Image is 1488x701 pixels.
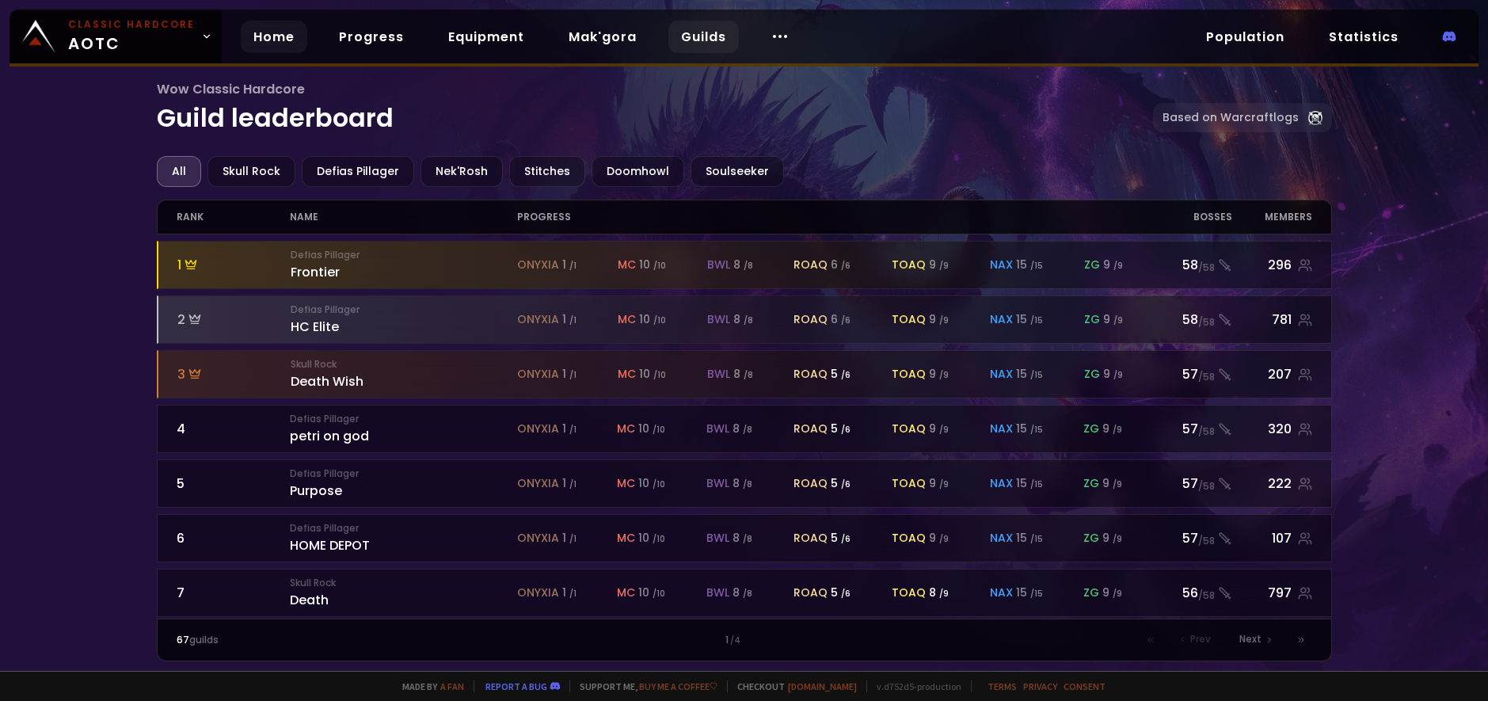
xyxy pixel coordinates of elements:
[177,310,291,330] div: 2
[157,350,1332,398] a: 3Skull RockDeath Wishonyxia 1 /1mc 10 /10bwl 8 /8roaq 5 /6toaq 9 /9nax 15 /15zg 9 /957/58207
[990,585,1013,601] span: nax
[1016,585,1043,601] div: 15
[157,569,1332,617] a: 7Skull RockDeathonyxia 1 /1mc 10 /10bwl 8 /8roaq 5 /6toaq 8 /9nax 15 /15zg 9 /956/58797
[1016,421,1043,437] div: 15
[892,475,926,492] span: toaq
[706,421,729,437] span: bwl
[68,17,195,32] small: Classic Hardcore
[990,366,1013,383] span: nax
[733,311,753,328] div: 8
[157,405,1332,453] a: 4Defias Pillagerpetri on godonyxia 1 /1mc 10 /10bwl 8 /8roaq 5 /6toaq 9 /9nax 15 /15zg 9 /957/58320
[1232,310,1311,330] div: 781
[1030,314,1043,326] small: / 15
[241,21,307,53] a: Home
[892,257,926,273] span: toaq
[788,680,857,692] a: [DOMAIN_NAME]
[10,10,222,63] a: Classic HardcoreAOTC
[990,311,1013,328] span: nax
[706,585,729,601] span: bwl
[556,21,649,53] a: Mak'gora
[653,588,665,600] small: / 10
[517,366,559,383] span: onyxia
[1023,680,1057,692] a: Privacy
[1232,583,1311,603] div: 797
[706,475,729,492] span: bwl
[841,260,851,272] small: / 6
[157,241,1332,289] a: 1Defias PillagerFrontieronyxia 1 /1mc 10 /10bwl 8 /8roaq 6 /6toaq 9 /9nax 15 /15zg 9 /958/58296
[177,200,290,234] div: rank
[569,424,577,436] small: / 1
[1142,255,1233,275] div: 58
[440,680,464,692] a: a fan
[1084,311,1100,328] span: zg
[68,17,195,55] span: AOTC
[177,583,290,603] div: 7
[1142,364,1233,384] div: 57
[929,421,949,437] div: 9
[1141,528,1232,548] div: 57
[1102,585,1122,601] div: 9
[291,248,518,262] small: Defias Pillager
[569,314,577,326] small: / 1
[517,530,559,547] span: onyxia
[569,680,717,692] span: Support me,
[177,633,461,647] div: guilds
[988,680,1017,692] a: Terms
[653,260,666,272] small: / 10
[841,478,851,490] small: / 6
[517,257,559,273] span: onyxia
[1232,200,1311,234] div: members
[1141,583,1232,603] div: 56
[1308,111,1322,125] img: Warcraftlog
[177,633,189,646] span: 67
[569,588,577,600] small: / 1
[743,478,752,490] small: / 8
[617,585,635,601] span: mc
[831,311,851,328] div: 6
[707,366,730,383] span: bwl
[638,530,665,547] div: 10
[744,314,753,326] small: / 8
[569,478,577,490] small: / 1
[707,311,730,328] span: bwl
[1113,314,1123,326] small: / 9
[1232,255,1311,275] div: 296
[1083,530,1099,547] span: zg
[892,311,926,328] span: toaq
[393,680,464,692] span: Made by
[1103,257,1123,273] div: 9
[617,530,635,547] span: mc
[290,200,517,234] div: name
[291,357,518,391] div: Death Wish
[1102,475,1122,492] div: 9
[733,366,753,383] div: 8
[460,633,1028,647] div: 1
[1198,370,1215,384] small: / 58
[290,521,517,535] small: Defias Pillager
[929,366,949,383] div: 9
[517,421,559,437] span: onyxia
[1030,478,1043,490] small: / 15
[743,533,752,545] small: / 8
[733,257,753,273] div: 8
[618,257,636,273] span: mc
[990,257,1013,273] span: nax
[618,366,636,383] span: mc
[1016,311,1043,328] div: 15
[841,533,851,545] small: / 6
[562,311,577,328] div: 1
[831,257,851,273] div: 6
[1030,424,1043,436] small: / 15
[562,257,577,273] div: 1
[939,533,949,545] small: / 9
[157,79,1153,137] h1: Guild leaderboard
[939,260,949,272] small: / 9
[290,412,517,446] div: petri on god
[618,311,636,328] span: mc
[291,357,518,371] small: Skull Rock
[1113,533,1122,545] small: / 9
[290,412,517,426] small: Defias Pillager
[990,475,1013,492] span: nax
[485,680,547,692] a: Report a bug
[733,585,752,601] div: 8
